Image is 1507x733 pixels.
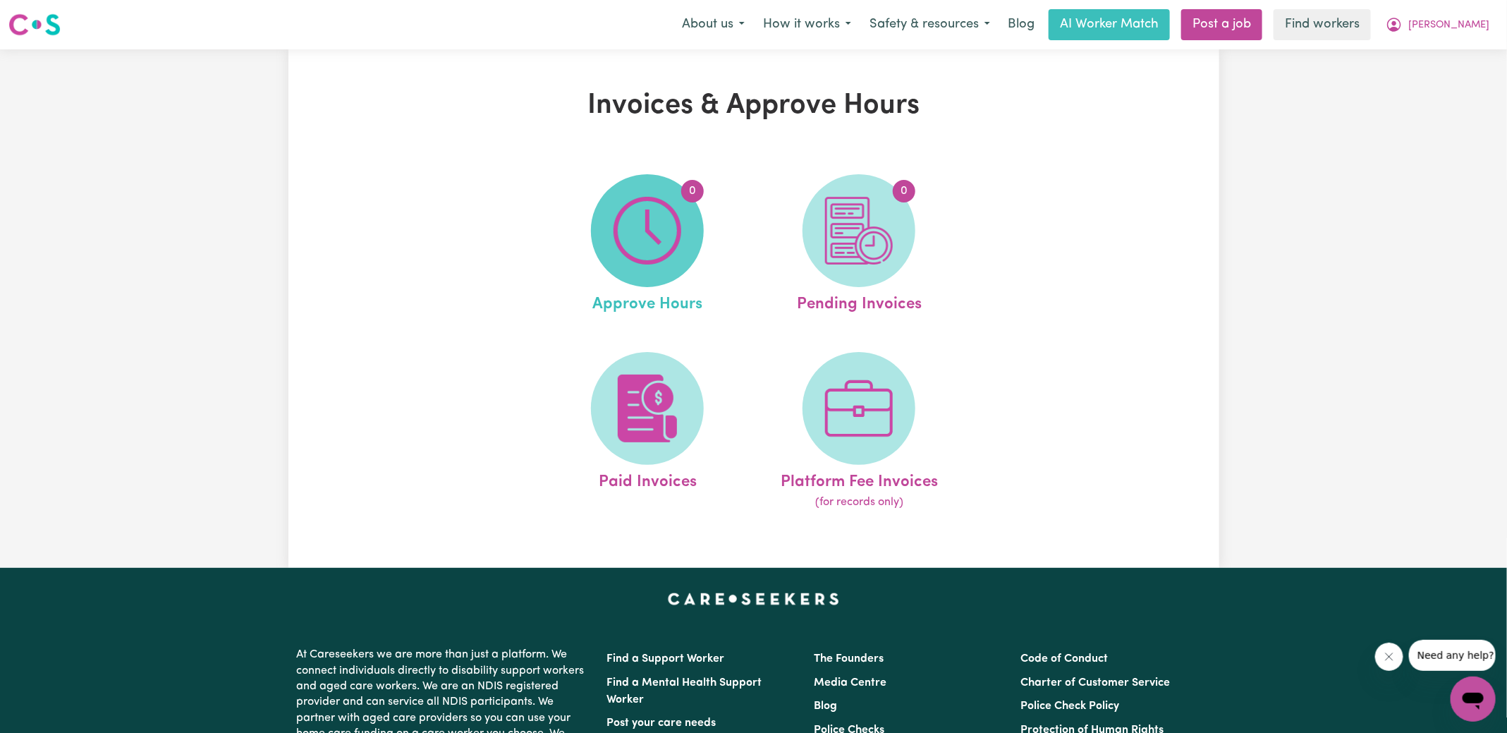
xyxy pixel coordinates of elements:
[757,174,960,317] a: Pending Invoices
[8,8,61,41] a: Careseekers logo
[814,653,884,665] a: The Founders
[1049,9,1170,40] a: AI Worker Match
[8,12,61,37] img: Careseekers logo
[1377,10,1499,40] button: My Account
[1375,643,1403,671] iframe: Close message
[673,10,754,40] button: About us
[814,677,886,689] a: Media Centre
[860,10,999,40] button: Safety & resources
[754,10,860,40] button: How it works
[1020,653,1108,665] a: Code of Conduct
[781,465,938,495] span: Platform Fee Invoices
[668,593,839,605] a: Careseekers home page
[599,465,697,495] span: Paid Invoices
[592,287,702,317] span: Approve Hours
[1020,677,1170,689] a: Charter of Customer Service
[546,174,749,317] a: Approve Hours
[814,701,837,712] a: Blog
[607,653,725,665] a: Find a Support Worker
[1409,640,1496,671] iframe: Message from company
[893,180,915,202] span: 0
[757,352,960,511] a: Platform Fee Invoices(for records only)
[607,677,762,705] a: Find a Mental Health Support Worker
[1451,677,1496,722] iframe: Button to launch messaging window
[681,180,704,202] span: 0
[999,9,1043,40] a: Blog
[546,352,749,511] a: Paid Invoices
[815,494,903,511] span: (for records only)
[1274,9,1371,40] a: Find workers
[1020,701,1119,712] a: Police Check Policy
[797,287,922,317] span: Pending Invoices
[1181,9,1262,40] a: Post a job
[1408,18,1489,33] span: [PERSON_NAME]
[607,717,716,729] a: Post your care needs
[452,89,1056,123] h1: Invoices & Approve Hours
